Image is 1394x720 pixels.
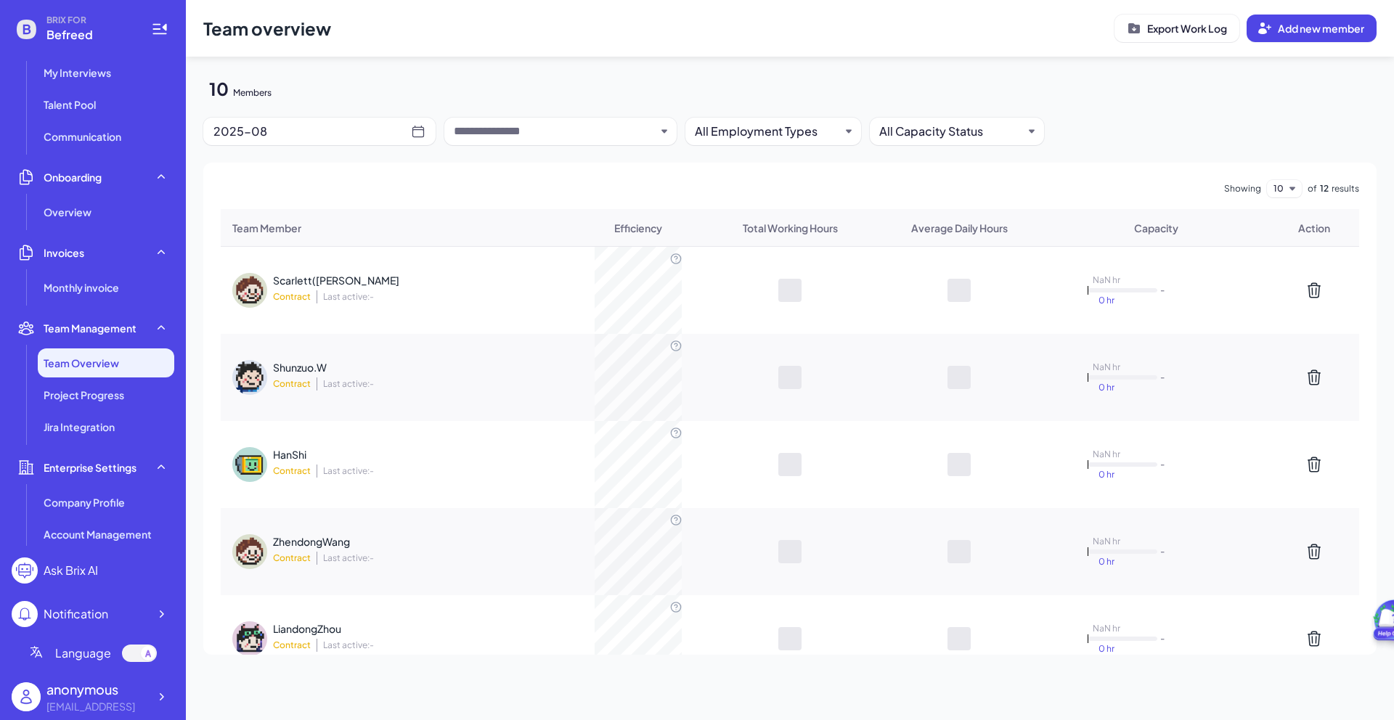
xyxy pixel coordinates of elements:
span: Company Profile [44,495,125,510]
img: 4.png [232,360,267,395]
img: 10.png [232,534,267,569]
span: Overview [44,205,91,219]
div: NaN hr [1088,274,1125,287]
span: Language [55,645,111,662]
button: Export Work Log [1114,15,1239,42]
span: Enterprise Settings [44,460,136,475]
span: Jira Integration [44,420,115,434]
div: 2025-08 [213,121,411,142]
div: Notification [44,605,108,623]
div: - [1160,546,1226,557]
div: Members [233,87,272,99]
li: Team Member [232,221,571,235]
span: Contract [273,552,311,564]
span: Team Management [44,321,136,335]
span: results [1332,182,1359,195]
div: 0 hr [1088,468,1125,481]
p: Export Work Log [1147,21,1227,36]
span: Monthly invoice [44,280,119,295]
img: 10.png [232,273,267,308]
div: 0 hr [1088,381,1125,394]
span: Talent Pool [44,97,96,112]
span: Add new member [1278,22,1364,35]
img: 8.png [232,447,267,482]
div: anonymous [46,679,148,699]
span: Last active: - [317,465,374,478]
span: Contract [273,378,311,390]
div: Scarlett(Sijia)Xie [273,273,462,287]
li: Capacity [1043,221,1268,235]
span: BRIX FOR [46,15,134,26]
span: Contract [273,291,311,303]
span: Communication [44,129,121,144]
span: Team Overview [44,356,119,370]
span: Befreed [46,26,134,44]
button: 10 [1273,180,1284,197]
button: All Employment Types [695,123,840,140]
div: NaN hr [1088,535,1125,548]
span: Contract [273,639,311,651]
div: LiandongZhou [273,621,462,636]
span: Onboarding [44,170,102,184]
div: 0 hr [1088,294,1125,307]
div: 0 hr [1088,555,1125,568]
div: Ask Brix AI [44,562,98,579]
span: Contract [273,465,311,477]
div: NaN hr [1088,361,1125,374]
li: Efficiency [571,221,706,235]
li: Total Working Hours [706,221,875,235]
div: - [1160,459,1226,470]
img: user_logo.png [12,682,41,711]
div: - [1160,285,1226,296]
span: My Interviews [44,65,111,80]
li: Action [1269,221,1359,235]
div: ZhendongWang [273,534,462,549]
div: 0 hr [1088,642,1125,655]
span: Project Progress [44,388,124,402]
div: NaN hr [1088,622,1125,635]
button: Add new member [1247,15,1377,42]
span: Account Management [44,527,152,541]
div: Shunzuo.W [273,360,462,375]
span: Invoices [44,245,84,260]
div: HanShi [273,447,462,462]
span: Showing [1224,182,1261,195]
span: Last active: - [317,290,374,303]
div: Jisongliu@befreed.ai [46,699,148,714]
div: - [1160,633,1226,645]
button: All Capacity Status [879,123,1023,140]
img: 3.png [232,621,267,656]
div: NaN hr [1088,448,1125,461]
div: - [1160,372,1226,383]
span: Last active: - [317,639,374,652]
span: 12 [1320,182,1329,195]
span: of [1308,182,1317,195]
li: Average Daily Hours [875,221,1044,235]
div: 10 [209,77,229,100]
span: Last active: - [317,377,374,390]
span: Last active: - [317,552,374,565]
